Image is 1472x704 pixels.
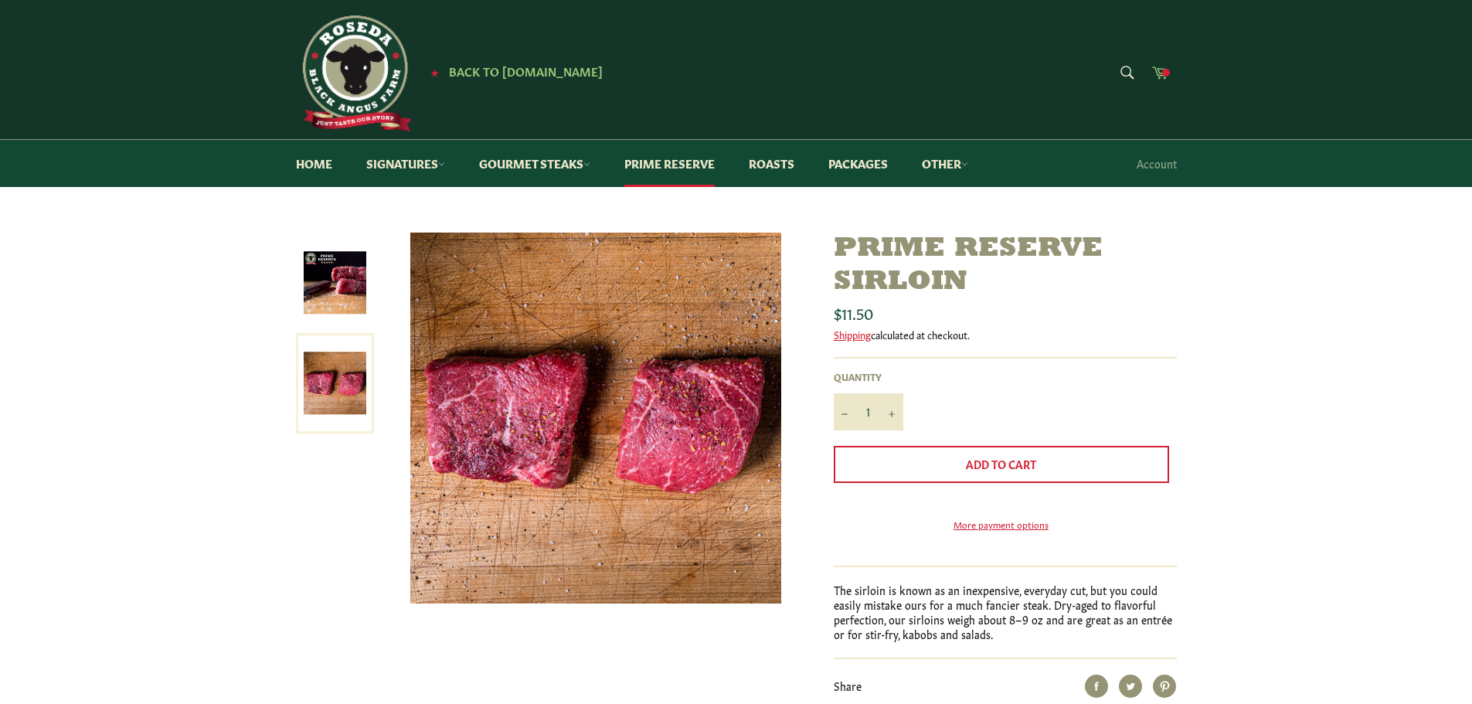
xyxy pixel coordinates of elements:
[449,63,603,79] span: Back to [DOMAIN_NAME]
[834,327,871,342] a: Shipping
[966,456,1036,471] span: Add to Cart
[834,233,1177,299] h1: Prime Reserve Sirloin
[1129,141,1185,186] a: Account
[733,140,810,187] a: Roasts
[351,140,461,187] a: Signatures
[304,251,366,314] img: Prime Reserve Sirloin
[813,140,903,187] a: Packages
[880,393,903,430] button: Increase item quantity by one
[834,301,873,323] span: $11.50
[834,370,903,383] label: Quantity
[430,66,439,78] span: ★
[906,140,984,187] a: Other
[423,66,603,78] a: ★ Back to [DOMAIN_NAME]
[280,140,348,187] a: Home
[464,140,606,187] a: Gourmet Steaks
[834,518,1169,531] a: More payment options
[410,233,781,604] img: Prime Reserve Sirloin
[834,583,1177,642] p: The sirloin is known as an inexpensive, everyday cut, but you could easily mistake ours for a muc...
[834,328,1177,342] div: calculated at checkout.
[296,15,412,131] img: Roseda Beef
[834,678,862,693] span: Share
[834,393,857,430] button: Reduce item quantity by one
[609,140,730,187] a: Prime Reserve
[834,446,1169,483] button: Add to Cart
